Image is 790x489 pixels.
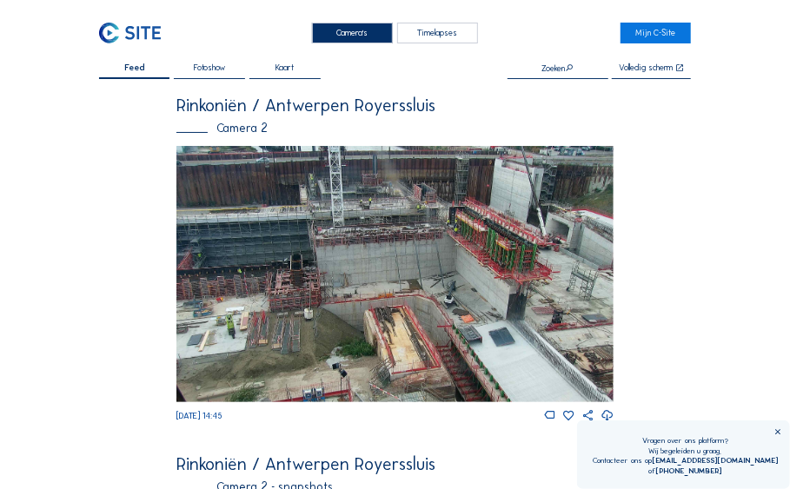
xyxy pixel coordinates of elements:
div: Volledig scherm [619,63,673,73]
a: [PHONE_NUMBER] [656,466,722,475]
div: Camera's [312,23,393,43]
div: Rinkoniën / Antwerpen Royerssluis [176,455,614,472]
div: Timelapses [397,23,478,43]
span: Fotoshow [194,63,225,72]
div: Camera 2 [176,122,614,135]
div: Rinkoniën / Antwerpen Royerssluis [176,96,614,114]
a: C-SITE Logo [99,23,170,43]
span: Kaart [276,63,294,72]
div: Vragen over ons platform? [593,435,779,446]
div: of [593,466,779,476]
a: [EMAIL_ADDRESS][DOMAIN_NAME] [653,455,779,465]
img: Image [176,146,614,402]
div: Contacteer ons op [593,455,779,466]
img: C-SITE Logo [99,23,161,43]
a: Mijn C-Site [621,23,692,43]
span: Feed [124,63,144,72]
span: [DATE] 14:45 [176,411,222,421]
div: Wij begeleiden u graag. [593,446,779,456]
